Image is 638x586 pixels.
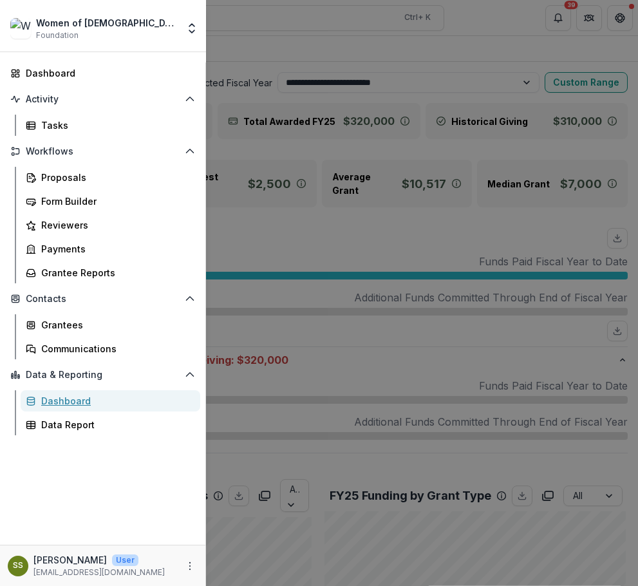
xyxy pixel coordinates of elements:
button: More [182,558,198,574]
div: Dashboard [41,394,190,408]
div: Grantees [41,318,190,332]
button: Open Contacts [5,288,200,309]
p: [PERSON_NAME] [33,553,107,567]
p: [EMAIL_ADDRESS][DOMAIN_NAME] [33,567,165,578]
a: Grantee Reports [21,262,200,283]
a: Dashboard [21,390,200,411]
span: Contacts [26,294,180,305]
span: Foundation [36,30,79,41]
button: Open entity switcher [183,15,201,41]
a: Dashboard [5,62,200,84]
div: Women of [DEMOGRAPHIC_DATA] [36,16,178,30]
div: Tasks [41,118,190,132]
a: Grantees [21,314,200,336]
a: Communications [21,338,200,359]
div: Payments [41,242,190,256]
a: Tasks [21,115,200,136]
a: Data Report [21,414,200,435]
a: Reviewers [21,214,200,236]
button: Open Activity [5,89,200,109]
div: Dashboard [26,66,190,80]
div: Proposals [41,171,190,184]
div: Reviewers [41,218,190,232]
button: Open Workflows [5,141,200,162]
a: Form Builder [21,191,200,212]
a: Payments [21,238,200,260]
div: Form Builder [41,194,190,208]
span: Workflows [26,146,180,157]
a: Proposals [21,167,200,188]
div: Data Report [41,418,190,431]
div: Shari Schulner [13,562,23,570]
div: Communications [41,342,190,355]
img: Women of Reform Judaism [10,18,31,39]
div: Grantee Reports [41,266,190,279]
span: Activity [26,94,180,105]
span: Data & Reporting [26,370,180,381]
button: Open Data & Reporting [5,364,200,385]
p: User [112,554,138,566]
